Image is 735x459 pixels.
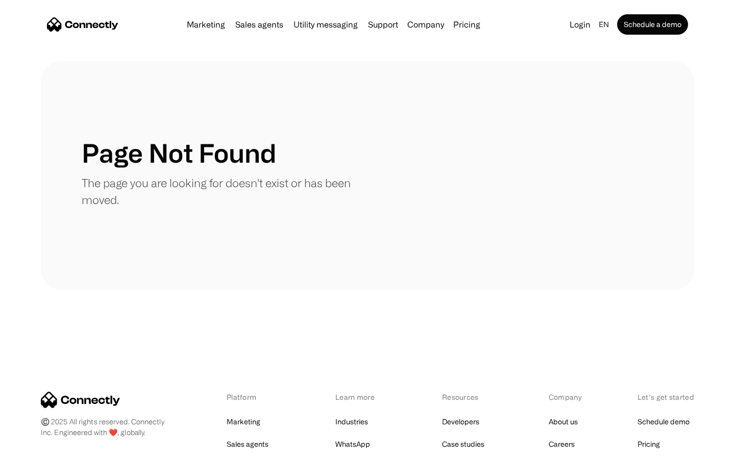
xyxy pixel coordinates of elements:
[335,392,389,402] div: Learn more
[227,437,268,451] a: Sales agents
[364,20,402,29] a: Support
[638,437,660,451] a: Pricing
[442,415,479,429] a: Developers
[638,415,690,429] a: Schedule demo
[335,437,370,451] a: WhatsApp
[183,20,229,29] a: Marketing
[638,392,694,402] div: Let’s get started
[227,392,282,402] div: Platform
[82,174,367,208] p: The page you are looking for doesn't exist or has been moved.
[407,17,444,32] div: Company
[599,17,609,32] div: en
[617,14,688,35] a: Schedule a demo
[82,138,276,168] h1: Page Not Found
[442,437,484,451] a: Case studies
[442,392,496,402] div: Resources
[227,415,260,429] a: Marketing
[549,392,584,402] div: Company
[289,20,362,29] a: Utility messaging
[20,441,61,455] ul: Language list
[10,440,61,455] aside: Language selected: English
[566,17,595,32] a: Login
[449,20,484,29] a: Pricing
[335,415,368,429] a: Industries
[549,415,578,429] a: About us
[549,437,575,451] a: Careers
[231,20,287,29] a: Sales agents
